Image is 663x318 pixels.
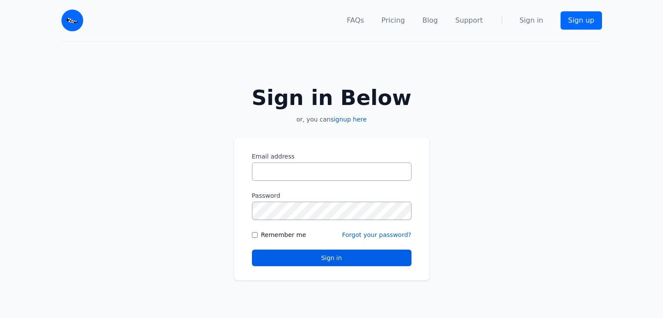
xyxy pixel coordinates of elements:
p: or, you can [234,115,429,124]
label: Password [252,191,411,200]
label: Email address [252,152,411,161]
a: Support [455,15,483,26]
a: Blog [422,15,438,26]
a: Sign up [561,11,602,30]
a: signup here [330,116,367,123]
a: FAQs [347,15,364,26]
a: Forgot your password? [342,231,411,238]
a: Sign in [520,15,544,26]
label: Remember me [261,230,306,239]
img: Email Monster [61,10,83,31]
button: Sign in [252,250,411,266]
a: Pricing [381,15,405,26]
h2: Sign in Below [234,87,429,108]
